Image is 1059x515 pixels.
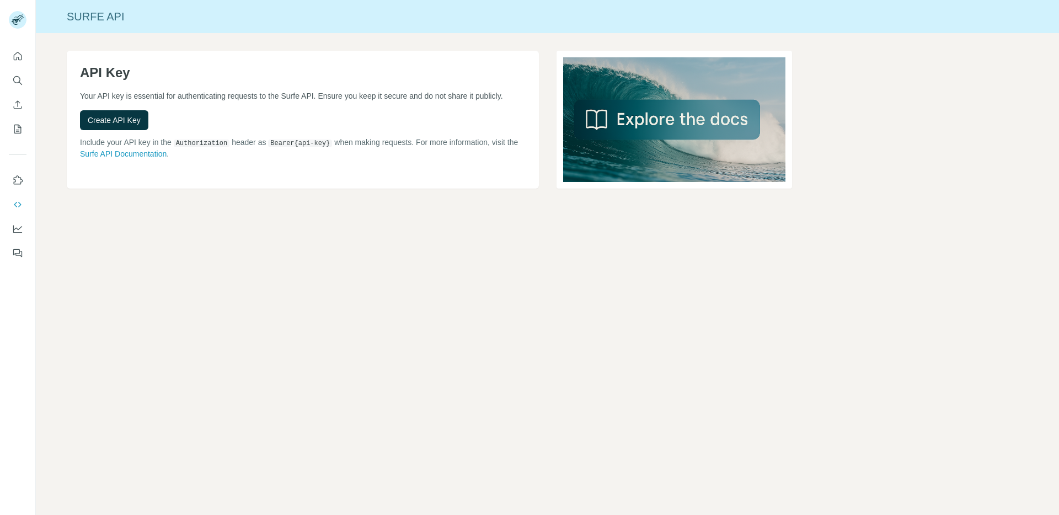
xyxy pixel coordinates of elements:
button: Dashboard [9,219,26,239]
button: Use Surfe on LinkedIn [9,170,26,190]
a: Surfe API Documentation [80,149,167,158]
p: Include your API key in the header as when making requests. For more information, visit the . [80,137,526,159]
h1: API Key [80,64,526,82]
button: Use Surfe API [9,195,26,214]
button: Quick start [9,46,26,66]
div: Surfe API [36,9,1059,24]
button: My lists [9,119,26,139]
button: Feedback [9,243,26,263]
button: Enrich CSV [9,95,26,115]
code: Authorization [174,140,230,147]
span: Create API Key [88,115,141,126]
p: Your API key is essential for authenticating requests to the Surfe API. Ensure you keep it secure... [80,90,526,101]
button: Search [9,71,26,90]
code: Bearer {api-key} [268,140,332,147]
button: Create API Key [80,110,148,130]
